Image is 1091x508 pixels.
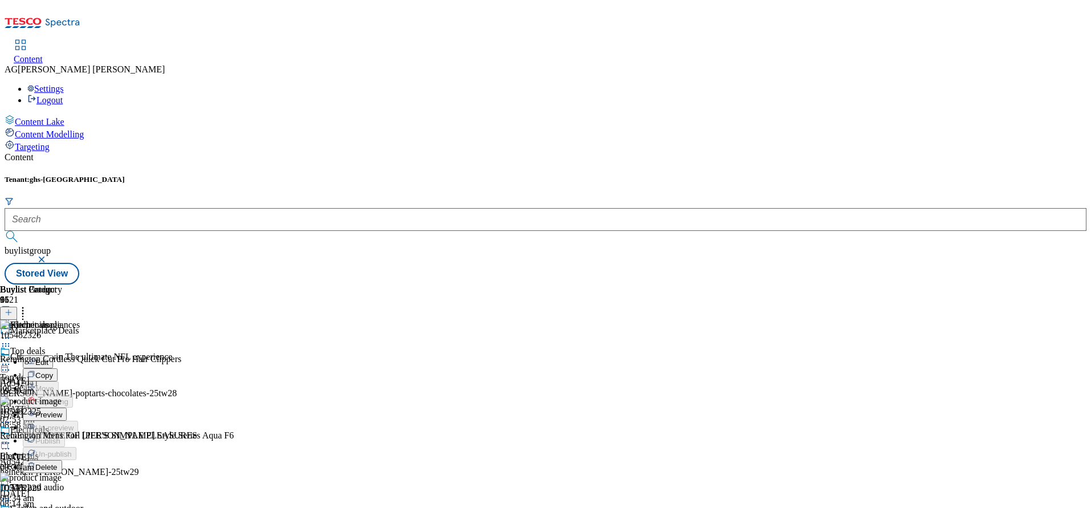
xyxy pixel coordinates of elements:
div: Content [5,152,1086,162]
span: Content [14,54,43,64]
span: Content Modelling [15,129,84,139]
a: Targeting [5,140,1086,152]
span: Targeting [15,142,50,152]
a: Logout [27,95,63,105]
a: Content Lake [5,115,1086,127]
a: Content Modelling [5,127,1086,140]
input: Search [5,208,1086,231]
span: Content Lake [15,117,64,127]
a: Settings [27,84,64,94]
span: ghs-[GEOGRAPHIC_DATA] [30,175,125,184]
h5: Tenant: [5,175,1086,184]
button: Stored View [5,263,79,285]
svg: Search Filters [5,197,14,206]
span: [PERSON_NAME] [PERSON_NAME] [18,64,165,74]
span: buylistgroup [5,246,51,255]
span: AG [5,64,18,74]
a: Content [14,40,43,64]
